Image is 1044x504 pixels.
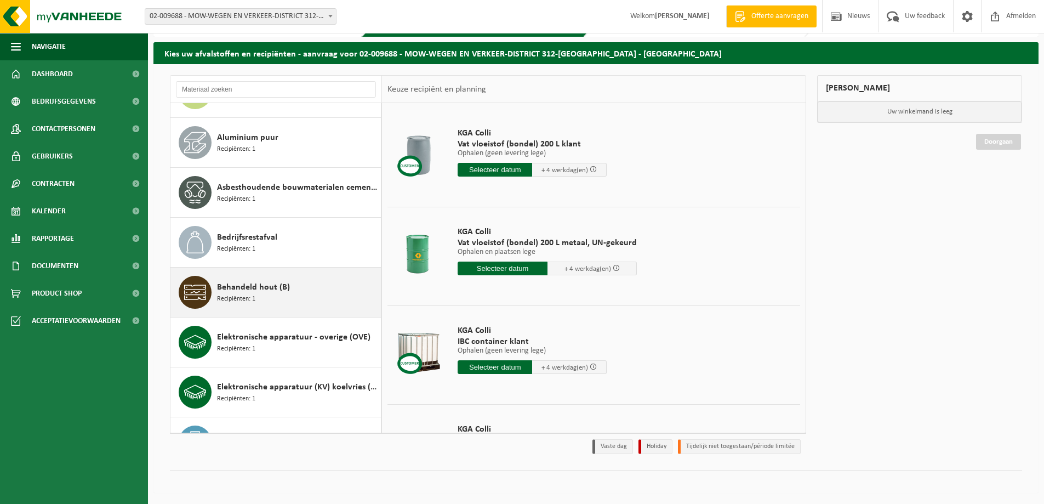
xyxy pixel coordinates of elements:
button: Bedrijfsrestafval Recipiënten: 1 [170,218,381,268]
span: 02-009688 - MOW-WEGEN EN VERKEER-DISTRICT 312-KORTRIJK - KORTRIJK [145,8,336,25]
span: Kalender [32,197,66,225]
a: Offerte aanvragen [726,5,817,27]
span: Bedrijfsrestafval [217,231,277,244]
input: Selecteer datum [458,262,547,275]
span: + 4 werkdag(en) [564,265,611,273]
span: Recipiënten: 1 [217,244,255,254]
span: Rapportage [32,225,74,252]
span: Behandeld hout (B) [217,281,290,294]
strong: [PERSON_NAME] [655,12,710,20]
span: Recipiënten: 1 [217,194,255,205]
span: KGA Colli [458,128,607,139]
span: Navigatie [32,33,66,60]
button: Behandeld hout (B) Recipiënten: 1 [170,268,381,318]
span: + 4 werkdag(en) [541,364,588,371]
button: Elektronische apparatuur (KV) koelvries (huishoudelijk) Recipiënten: 1 [170,367,381,417]
span: Dashboard [32,60,73,88]
span: Vat vloeistof (bondel) 200 L klant [458,139,607,150]
button: Elektronische apparatuur - overige (OVE) Recipiënten: 1 [170,318,381,367]
span: Elektronische apparatuur (KV) koelvries (huishoudelijk) [217,381,378,394]
span: Bedrijfsgegevens [32,88,96,115]
div: [PERSON_NAME] [817,75,1022,101]
input: Selecteer datum [458,163,532,177]
a: Doorgaan [976,134,1021,150]
button: Gasflessen, niet leeg (butaan) [170,417,381,467]
li: Vaste dag [592,439,633,454]
div: Keuze recipiënt en planning [382,76,492,103]
span: Documenten [32,252,78,280]
span: KGA Colli [458,424,607,435]
span: Recipiënten: 1 [217,344,255,354]
span: KGA Colli [458,226,637,237]
span: Aluminium puur [217,131,278,144]
span: Gebruikers [32,143,73,170]
p: Ophalen (geen levering lege) [458,347,607,355]
p: Ophalen en plaatsen lege [458,248,637,256]
span: 02-009688 - MOW-WEGEN EN VERKEER-DISTRICT 312-KORTRIJK - KORTRIJK [145,9,336,24]
input: Selecteer datum [458,360,532,374]
span: Elektronische apparatuur - overige (OVE) [217,331,370,344]
span: Contactpersonen [32,115,95,143]
span: KGA Colli [458,325,607,336]
h2: Kies uw afvalstoffen en recipiënten - aanvraag voor 02-009688 - MOW-WEGEN EN VERKEER-DISTRICT 312... [153,42,1039,64]
li: Holiday [638,439,672,454]
button: Aluminium puur Recipiënten: 1 [170,118,381,168]
span: IBC container klant [458,336,607,347]
span: Offerte aanvragen [749,11,811,22]
button: Asbesthoudende bouwmaterialen cementgebonden (hechtgebonden) Recipiënten: 1 [170,168,381,218]
p: Uw winkelmand is leeg [818,101,1022,122]
span: + 4 werkdag(en) [541,167,588,174]
span: Asbesthoudende bouwmaterialen cementgebonden (hechtgebonden) [217,181,378,194]
span: Acceptatievoorwaarden [32,307,121,335]
span: Recipiënten: 1 [217,394,255,404]
span: Vat vloeistof (bondel) 200 L metaal, UN-gekeurd [458,237,637,248]
span: Recipiënten: 1 [217,294,255,304]
span: Gasflessen, niet leeg (butaan) [217,431,327,444]
span: Product Shop [32,280,82,307]
span: Recipiënten: 1 [217,144,255,155]
li: Tijdelijk niet toegestaan/période limitée [678,439,801,454]
input: Materiaal zoeken [176,81,376,98]
p: Ophalen (geen levering lege) [458,150,607,157]
span: Contracten [32,170,75,197]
